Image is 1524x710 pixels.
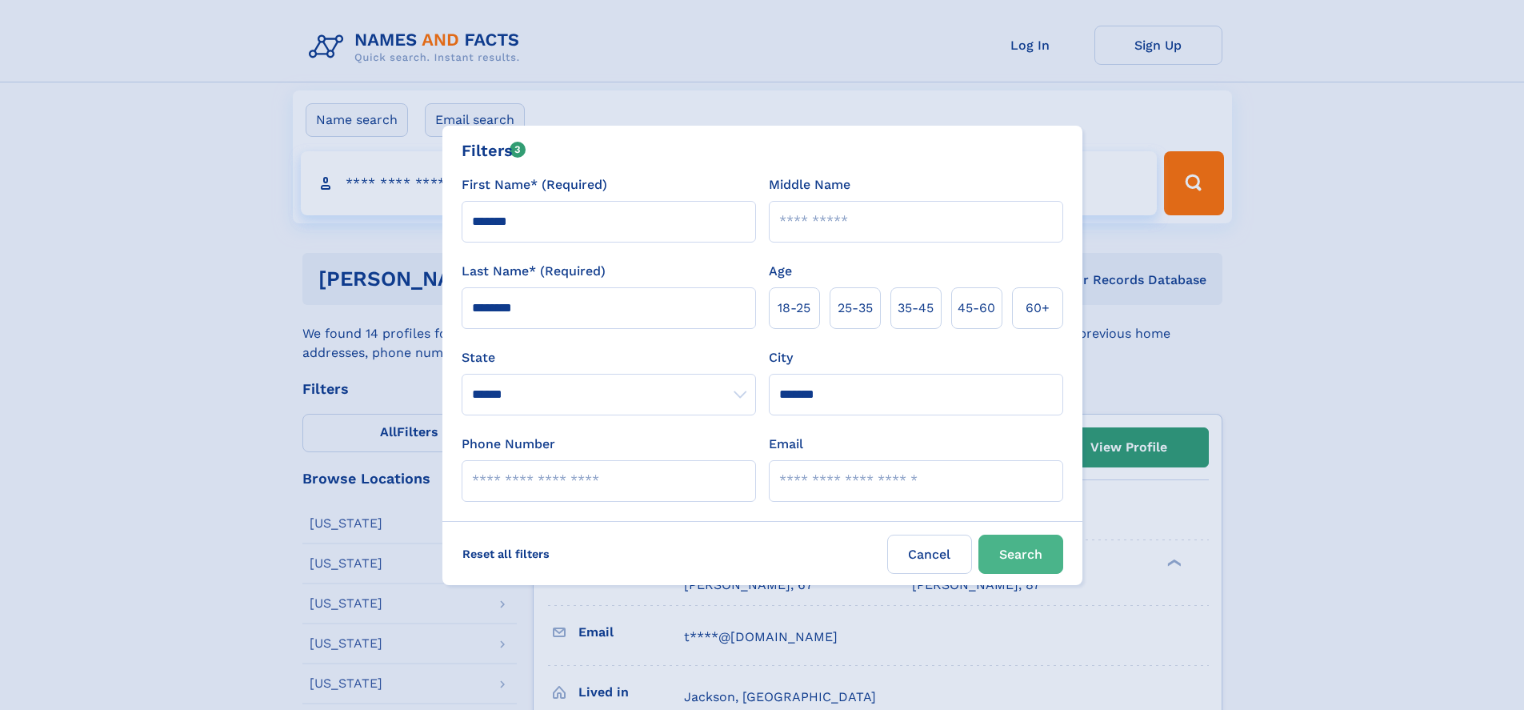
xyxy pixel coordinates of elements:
span: 25‑35 [838,299,873,318]
label: First Name* (Required) [462,175,607,195]
label: Age [769,262,792,281]
label: Middle Name [769,175,850,195]
span: 35‑45 [898,299,934,318]
label: Reset all filters [452,535,560,573]
div: Filters [462,138,526,162]
label: Last Name* (Required) [462,262,606,281]
label: State [462,348,756,367]
label: City [769,348,793,367]
label: Phone Number [462,435,555,454]
label: Email [769,435,803,454]
label: Cancel [887,535,972,574]
span: 60+ [1026,299,1050,318]
span: 45‑60 [958,299,995,318]
span: 18‑25 [778,299,810,318]
button: Search [978,535,1063,574]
